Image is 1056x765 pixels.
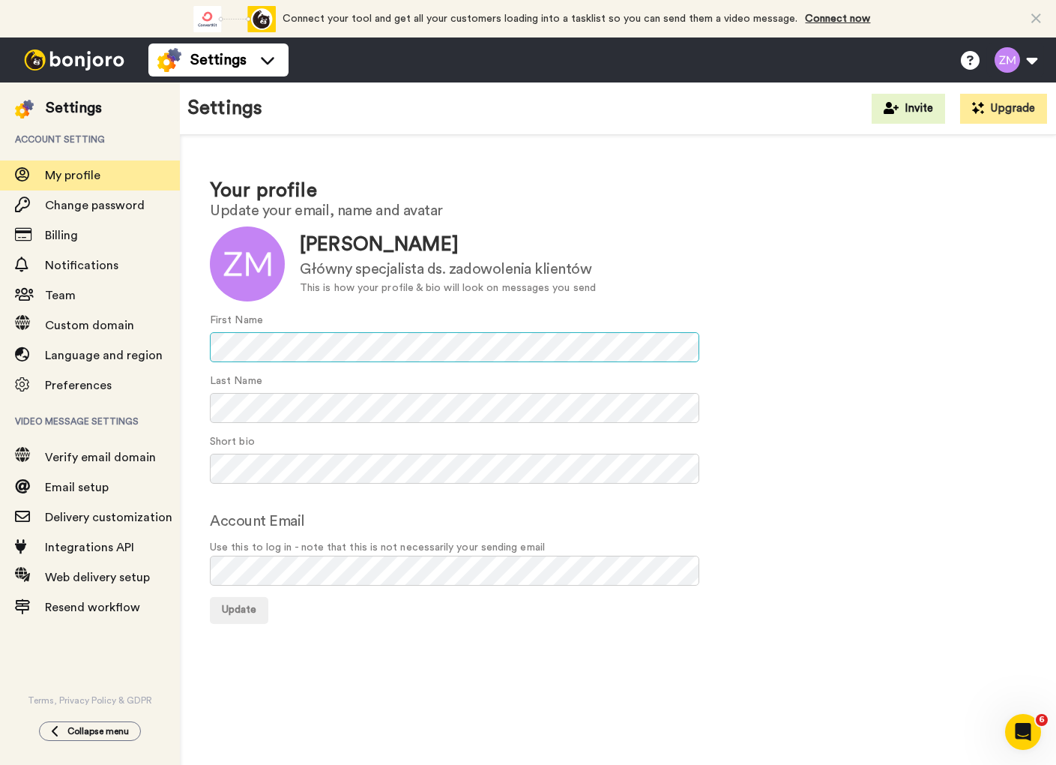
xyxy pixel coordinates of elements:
[45,229,78,241] span: Billing
[39,721,141,741] button: Collapse menu
[45,319,134,331] span: Custom domain
[300,259,596,280] div: Główny specjalista ds. zadowolenia klientów
[45,169,100,181] span: My profile
[300,280,596,296] div: This is how your profile & bio will look on messages you send
[46,97,102,118] div: Settings
[45,481,109,493] span: Email setup
[222,604,256,615] span: Update
[210,202,1026,219] h2: Update your email, name and avatar
[18,49,130,70] img: bj-logo-header-white.svg
[872,94,945,124] button: Invite
[45,511,172,523] span: Delivery customization
[45,289,76,301] span: Team
[157,48,181,72] img: settings-colored.svg
[210,597,268,624] button: Update
[45,199,145,211] span: Change password
[1005,714,1041,750] iframe: Intercom live chat
[45,379,112,391] span: Preferences
[210,180,1026,202] h1: Your profile
[67,725,129,737] span: Collapse menu
[45,259,118,271] span: Notifications
[1036,714,1048,726] span: 6
[187,97,262,119] h1: Settings
[806,13,871,24] a: Connect now
[210,510,305,532] label: Account Email
[45,541,134,553] span: Integrations API
[45,601,140,613] span: Resend workflow
[45,349,163,361] span: Language and region
[960,94,1047,124] button: Upgrade
[193,6,276,32] div: animation
[210,313,263,328] label: First Name
[210,540,1026,556] span: Use this to log in - note that this is not necessarily your sending email
[210,373,262,389] label: Last Name
[15,100,34,118] img: settings-colored.svg
[210,434,255,450] label: Short bio
[300,231,596,259] div: [PERSON_NAME]
[45,451,156,463] span: Verify email domain
[45,571,150,583] span: Web delivery setup
[283,13,798,24] span: Connect your tool and get all your customers loading into a tasklist so you can send them a video...
[190,49,247,70] span: Settings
